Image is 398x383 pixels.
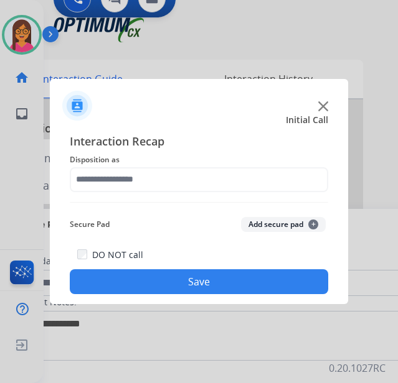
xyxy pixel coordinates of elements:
img: contact-recap-line.svg [70,202,328,203]
button: Add secure pad+ [241,217,326,232]
img: contactIcon [62,91,92,121]
span: Interaction Recap [70,132,328,152]
span: Disposition as [70,152,328,167]
p: 0.20.1027RC [329,361,386,376]
label: DO NOT call [92,249,143,261]
span: Initial Call [286,114,328,126]
span: Secure Pad [70,217,110,232]
button: Save [70,269,328,294]
span: + [308,219,318,229]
